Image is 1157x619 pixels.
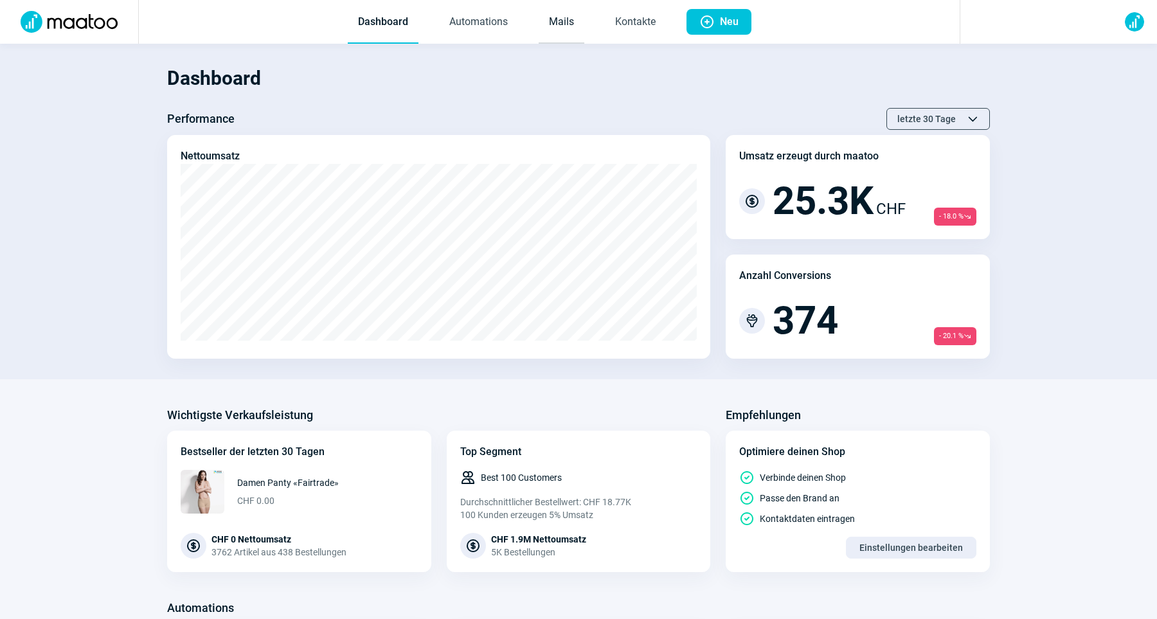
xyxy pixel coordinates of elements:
div: Anzahl Conversions [739,268,831,283]
h3: Wichtigste Verkaufsleistung [167,405,313,426]
span: CHF [876,197,906,220]
span: - 18.0 % [934,208,976,226]
div: Bestseller der letzten 30 Tagen [181,444,418,460]
a: Mails [539,1,584,44]
span: Einstellungen bearbeiten [859,537,963,558]
img: 68x68 [181,470,224,514]
div: 3762 Artikel aus 438 Bestellungen [211,546,346,559]
div: 5K Bestellungen [491,546,586,559]
div: CHF 0 Nettoumsatz [211,533,346,546]
span: Damen Panty «Fairtrade» [237,476,339,489]
img: avatar [1125,12,1144,31]
span: - 20.1 % [934,327,976,345]
div: Nettoumsatz [181,148,240,164]
h1: Dashboard [167,57,990,100]
a: Automations [439,1,518,44]
div: Optimiere deinen Shop [739,444,976,460]
h3: Empfehlungen [726,405,801,426]
span: CHF 0.00 [237,494,339,507]
a: Kontakte [605,1,666,44]
button: Neu [686,9,751,35]
div: Durchschnittlicher Bestellwert: CHF 18.77K 100 Kunden erzeugen 5% Umsatz [460,496,697,521]
h3: Performance [167,109,235,129]
span: Neu [720,9,739,35]
div: Top Segment [460,444,697,460]
div: Umsatz erzeugt durch maatoo [739,148,879,164]
button: Einstellungen bearbeiten [846,537,976,559]
span: 25.3K [773,182,874,220]
span: Passe den Brand an [760,492,839,505]
div: CHF 1.9M Nettoumsatz [491,533,586,546]
span: Verbinde deinen Shop [760,471,846,484]
span: Best 100 Customers [481,471,562,484]
span: 374 [773,301,838,340]
span: letzte 30 Tage [897,109,956,129]
h3: Automations [167,598,234,618]
a: Dashboard [348,1,418,44]
img: Logo [13,11,125,33]
span: Kontaktdaten eintragen [760,512,855,525]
